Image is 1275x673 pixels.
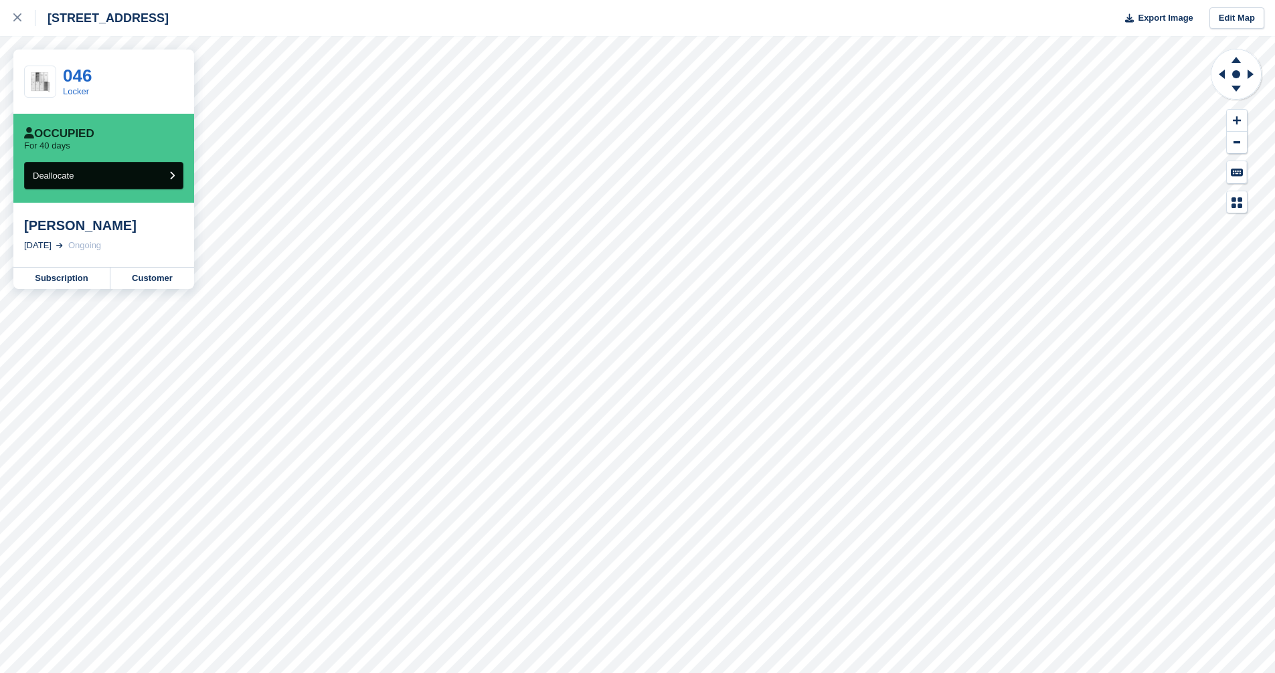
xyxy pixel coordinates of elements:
div: [PERSON_NAME] [24,217,183,233]
div: [STREET_ADDRESS] [35,10,169,26]
button: Export Image [1117,7,1193,29]
div: Occupied [24,127,94,140]
div: [DATE] [24,239,52,252]
button: Keyboard Shortcuts [1227,161,1247,183]
div: Ongoing [68,239,101,252]
button: Zoom Out [1227,132,1247,154]
button: Deallocate [24,162,183,189]
a: Subscription [13,268,110,289]
a: Customer [110,268,194,289]
span: Deallocate [33,171,74,181]
button: Map Legend [1227,191,1247,213]
a: Edit Map [1209,7,1264,29]
img: arrow-right-light-icn-cde0832a797a2874e46488d9cf13f60e5c3a73dbe684e267c42b8395dfbc2abf.svg [56,243,63,248]
span: Export Image [1138,11,1193,25]
p: For 40 days [24,140,70,151]
button: Zoom In [1227,110,1247,132]
a: Locker [63,86,89,96]
a: 046 [63,66,92,86]
img: AdobeStock_336629645.jpeg [25,70,56,94]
